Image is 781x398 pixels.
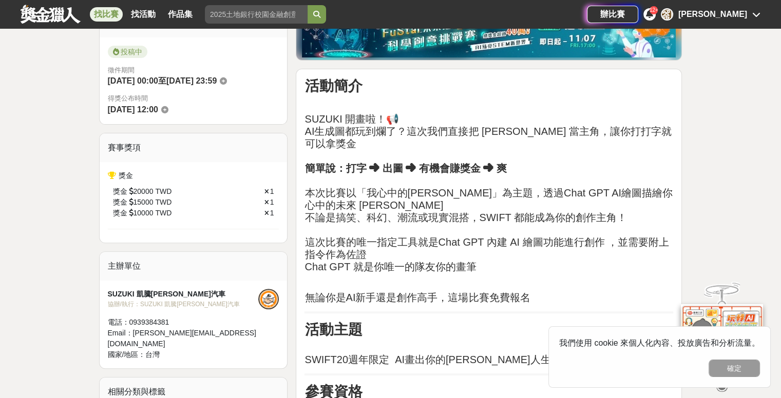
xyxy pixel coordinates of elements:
[270,187,274,195] span: 1
[108,350,146,359] span: 國家/地區：
[108,105,158,114] span: [DATE] 12:00
[587,6,638,23] a: 辦比賽
[113,208,127,218] span: 獎金
[304,322,362,337] strong: 活動主題
[127,7,160,22] a: 找活動
[100,133,288,162] div: 賽事獎項
[108,317,259,328] div: 電話： 0939384381
[113,197,127,208] span: 獎金
[108,76,158,85] span: [DATE] 00:00
[145,350,160,359] span: 台灣
[304,113,673,273] h2: SUZUKI 開畫啦！📢 AI生成圖都玩到爛了？這次我們直接把 [PERSON_NAME] 當主角，讓你打打字就可以拿獎金 本次比賽以「我心中的[PERSON_NAME]」為主題，透過Chat ...
[108,66,135,74] span: 徵件期間
[678,8,747,21] div: [PERSON_NAME]
[270,198,274,206] span: 1
[304,291,673,304] h2: 無論你是AI新手還是創作高手，這場比賽免費報名
[134,197,154,208] span: 15000
[681,304,763,372] img: d2146d9a-e6f6-4337-9592-8cefde37ba6b.png
[90,7,123,22] a: 找比賽
[155,197,172,208] span: TWD
[158,76,166,85] span: 至
[108,289,259,300] div: SUZUKI 凱騰[PERSON_NAME]汽車
[119,171,133,180] span: 獎金
[302,11,676,57] img: d40c9272-0343-4c18-9a81-6198b9b9e0f4.jpg
[270,209,274,217] span: 1
[108,328,259,349] div: Email： [PERSON_NAME][EMAIL_ADDRESS][DOMAIN_NAME]
[304,78,362,94] strong: 活動簡介
[108,93,279,104] span: 得獎公布時間
[155,208,172,218] span: TWD
[164,7,197,22] a: 作品集
[134,186,154,197] span: 20000
[100,252,288,281] div: 主辦單位
[661,8,673,21] div: 劉
[166,76,217,85] span: [DATE] 23:59
[205,5,308,24] input: 2025土地銀行校園金融創意挑戰賽：從你出發 開啟智慧金融新頁
[304,341,673,366] h2: SWIFT20週年限定 AI畫出你的[PERSON_NAME]人生 | 打打字就可以拿錢，好爽
[108,300,259,309] div: 協辦/執行： SUZUKI 凱騰[PERSON_NAME]汽車
[134,208,154,218] span: 10000
[155,186,172,197] span: TWD
[650,7,658,13] span: 12+
[304,163,506,174] strong: 簡單說：打字 ➜ 出圖 ➜ 有機會賺獎金 ➜ 爽
[709,360,760,377] button: 確定
[113,186,127,197] span: 獎金
[559,339,760,347] span: 我們使用 cookie 來個人化內容、投放廣告和分析流量。
[108,46,147,58] span: 投稿中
